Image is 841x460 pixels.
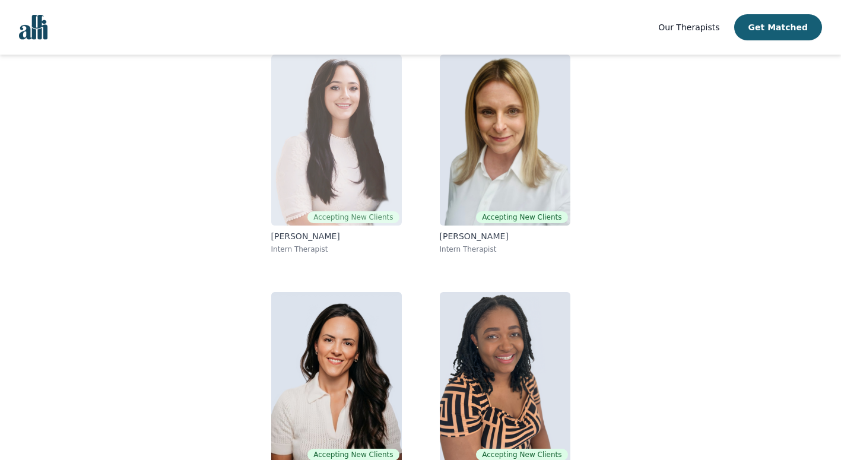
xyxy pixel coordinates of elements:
span: Our Therapists [658,23,719,32]
img: Megan Ridout [440,55,570,226]
img: Gloria Zambrano [271,55,402,226]
button: Get Matched [734,14,822,40]
p: [PERSON_NAME] [440,230,570,242]
img: alli logo [19,15,47,40]
p: Intern Therapist [271,245,402,254]
a: Our Therapists [658,20,719,34]
span: Accepting New Clients [307,211,399,223]
a: Gloria ZambranoAccepting New Clients[PERSON_NAME]Intern Therapist [262,45,411,264]
p: Intern Therapist [440,245,570,254]
p: [PERSON_NAME] [271,230,402,242]
span: Accepting New Clients [476,211,567,223]
a: Megan RidoutAccepting New Clients[PERSON_NAME]Intern Therapist [430,45,580,264]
